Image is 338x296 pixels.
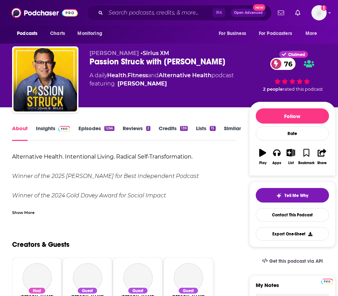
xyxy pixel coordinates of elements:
[292,7,303,19] a: Show notifications dropdown
[256,227,329,241] button: Export One-Sheet
[128,287,148,294] div: Guest
[259,29,292,38] span: For Podcasters
[78,125,114,141] a: Episodes1266
[90,50,139,56] span: [PERSON_NAME]
[321,278,333,284] a: Pro website
[12,27,46,40] button: open menu
[12,173,199,179] em: Winner of the 2025 [PERSON_NAME] for Best Independent Podcast
[90,71,234,88] div: A daily podcast
[276,193,282,198] img: tell me why sparkle
[277,58,296,70] span: 76
[288,53,305,56] span: Claimed
[12,240,69,249] a: Creators & Guests
[46,27,69,40] a: Charts
[123,125,150,141] a: Reviews2
[178,287,199,294] div: Guest
[234,11,263,15] span: Open Advanced
[270,58,296,70] a: 76
[284,193,308,198] span: Tell Me Why
[180,126,188,131] div: 139
[13,48,77,111] img: Passion Struck with John R. Miles
[256,282,329,294] label: My Notes
[174,263,203,293] a: Matt Abrahams
[22,263,52,293] a: John R. Miles
[36,125,70,141] a: InsightsPodchaser Pro
[256,144,270,169] button: Play
[148,72,159,79] span: and
[159,72,212,79] a: Alternative Health
[249,50,336,93] div: Claimed76 2 peoplerated this podcast
[311,5,327,20] button: Show profile menu
[159,125,188,141] a: Credits139
[284,144,298,169] button: List
[311,5,327,20] span: Logged in as shcarlos
[256,253,328,270] a: Get this podcast via API
[141,50,169,56] span: •
[123,263,153,293] a: Finnian Kelly
[311,5,327,20] img: User Profile
[283,87,323,92] span: rated this podcast
[12,125,28,141] a: About
[106,7,213,18] input: Search podcasts, credits, & more...
[118,80,167,88] a: John R. Miles
[301,27,326,40] button: open menu
[272,161,281,165] div: Apps
[77,29,102,38] span: Monitoring
[321,279,333,284] img: Podchaser Pro
[214,27,255,40] button: open menu
[298,161,314,165] div: Bookmark
[146,126,150,131] div: 2
[107,72,126,79] a: Health
[256,188,329,203] button: tell me why sparkleTell Me Why
[256,208,329,222] a: Contact This Podcast
[87,5,272,21] div: Search podcasts, credits, & more...
[256,126,329,141] div: Rate
[269,258,323,264] span: Get this podcast via API
[275,7,287,19] a: Show notifications dropdown
[12,153,193,160] strong: Alternative Health. Intentional Living. Radical Self-Transformation.
[306,29,317,38] span: More
[224,125,241,141] a: Similar
[128,72,148,79] a: Fitness
[288,161,294,165] div: List
[196,125,215,141] a: Lists15
[256,108,329,124] button: Follow
[50,29,65,38] span: Charts
[12,192,166,199] em: Winner of the 2024 Gold Davey Award for Social Impact
[90,80,234,88] span: featuring
[73,27,111,40] button: open menu
[104,126,114,131] div: 1266
[126,72,128,79] span: ,
[253,4,265,11] span: New
[254,27,302,40] button: open menu
[315,144,329,169] button: Share
[270,144,284,169] button: Apps
[213,8,225,17] span: ⌘ K
[263,87,283,92] span: 2 people
[143,50,169,56] a: Sirius XM
[259,161,266,165] div: Play
[210,126,215,131] div: 15
[11,6,78,19] img: Podchaser - Follow, Share and Rate Podcasts
[219,29,246,38] span: For Business
[231,9,266,17] button: Open AdvancedNew
[17,29,37,38] span: Podcasts
[77,287,98,294] div: Guest
[58,126,70,132] img: Podchaser Pro
[298,144,315,169] button: Bookmark
[317,161,327,165] div: Share
[28,287,46,294] div: Host
[73,263,102,293] a: Dr. Casey Means
[321,5,327,11] svg: Add a profile image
